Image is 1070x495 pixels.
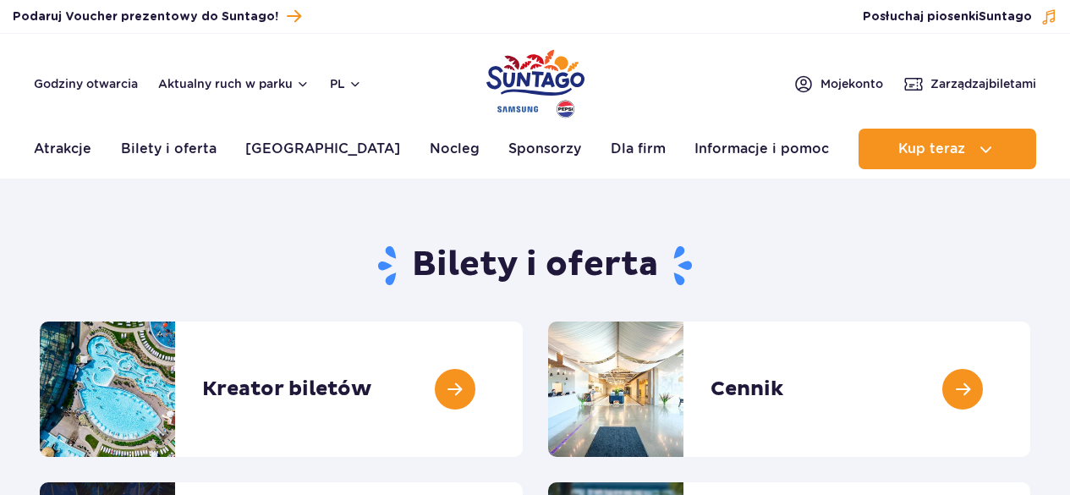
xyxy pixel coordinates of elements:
a: Bilety i oferta [121,129,217,169]
a: [GEOGRAPHIC_DATA] [245,129,400,169]
a: Dla firm [611,129,666,169]
a: Sponsorzy [508,129,581,169]
a: Atrakcje [34,129,91,169]
span: Posłuchaj piosenki [863,8,1032,25]
a: Nocleg [430,129,480,169]
span: Moje konto [820,75,883,92]
a: Mojekonto [793,74,883,94]
a: Zarządzajbiletami [903,74,1036,94]
a: Informacje i pomoc [694,129,829,169]
span: Podaruj Voucher prezentowy do Suntago! [13,8,278,25]
button: Posłuchaj piosenkiSuntago [863,8,1057,25]
h1: Bilety i oferta [40,244,1030,288]
span: Suntago [979,11,1032,23]
button: Aktualny ruch w parku [158,77,310,91]
button: Kup teraz [859,129,1036,169]
span: Zarządzaj biletami [930,75,1036,92]
a: Park of Poland [486,42,584,120]
button: pl [330,75,362,92]
a: Godziny otwarcia [34,75,138,92]
a: Podaruj Voucher prezentowy do Suntago! [13,5,301,28]
span: Kup teraz [898,141,965,157]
